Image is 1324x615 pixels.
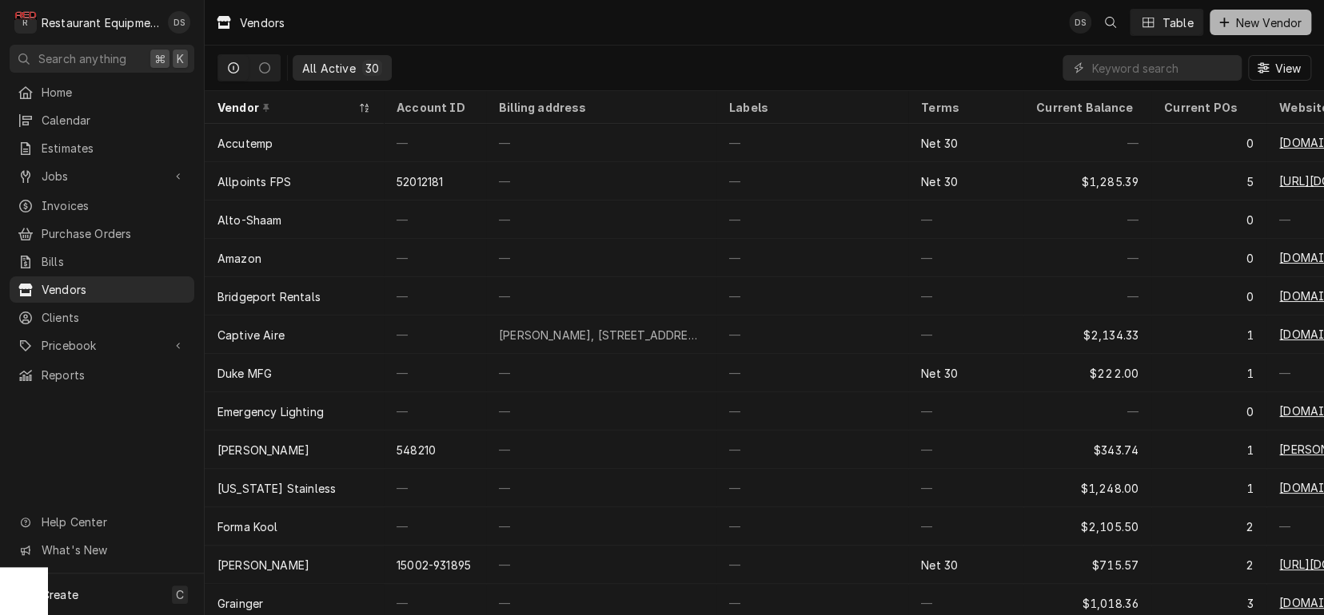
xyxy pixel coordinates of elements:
span: K [177,50,184,67]
div: $343.74 [1023,430,1151,469]
a: Bills [10,248,194,275]
a: Estimates [10,135,194,161]
a: Home [10,79,194,105]
div: — [908,239,1023,277]
div: — [716,392,908,430]
div: Emergency Lighting [217,403,324,420]
span: Help Center [42,514,185,530]
a: Go to What's New [10,537,194,563]
input: Keyword search [1091,55,1234,81]
div: [US_STATE] Stainless [217,480,336,497]
span: Reports [42,367,186,383]
span: C [176,586,184,603]
a: Clients [10,304,194,331]
div: $1,285.39 [1023,162,1151,200]
div: — [486,392,716,430]
div: Current Balance [1036,99,1135,116]
button: Open search [1098,10,1123,35]
div: — [384,124,486,162]
div: 52012181 [397,173,443,190]
div: Amazon [217,250,261,267]
div: 0 [1151,392,1266,430]
div: R [14,11,37,34]
div: — [486,124,716,162]
button: New Vendor [1210,10,1311,35]
div: — [716,354,908,392]
div: — [1023,200,1151,239]
div: 2 [1151,546,1266,584]
div: — [716,200,908,239]
button: Search anything⌘K [10,45,194,73]
div: — [716,430,908,469]
div: — [1023,239,1151,277]
div: Table [1162,14,1194,31]
div: — [486,469,716,507]
span: Pricebook [42,337,162,354]
div: 1 [1151,469,1266,507]
div: $222.00 [1023,354,1151,392]
div: 30 [365,60,379,77]
div: — [716,124,908,162]
div: — [716,507,908,546]
div: Grainger [217,595,263,612]
div: Derek Stewart's Avatar [168,11,190,34]
div: — [384,315,486,354]
div: 1 [1151,354,1266,392]
div: — [908,430,1023,469]
div: — [384,507,486,546]
div: $2,134.33 [1023,315,1151,354]
span: Home [42,84,186,101]
div: — [486,162,716,200]
div: Billing address [499,99,700,116]
div: 0 [1151,200,1266,239]
a: Invoices [10,192,194,219]
div: Alto-Shaam [217,212,282,228]
div: 1 [1151,430,1266,469]
div: — [716,277,908,315]
div: $1,248.00 [1023,469,1151,507]
div: DS [168,11,190,34]
div: — [384,392,486,430]
div: — [908,315,1023,354]
div: — [486,430,716,469]
div: — [716,315,908,354]
div: Bridgeport Rentals [217,288,321,305]
div: [PERSON_NAME] [217,442,309,458]
div: — [716,546,908,584]
span: Bills [42,253,186,270]
div: — [908,507,1023,546]
div: — [716,162,908,200]
div: — [1023,277,1151,315]
span: Jobs [42,168,162,184]
div: Labels [729,99,895,116]
a: Reports [10,362,194,388]
div: [PERSON_NAME], [STREET_ADDRESS][PERSON_NAME] [499,327,704,343]
div: — [486,546,716,584]
span: Purchase Orders [42,225,186,242]
div: — [384,239,486,277]
span: New Vendor [1232,14,1305,31]
div: Current POs [1164,99,1250,116]
div: — [384,354,486,392]
div: 0 [1151,124,1266,162]
span: Calendar [42,112,186,129]
div: — [908,200,1023,239]
span: ⌘ [154,50,165,67]
span: Create [42,588,78,601]
div: — [384,277,486,315]
a: Calendar [10,107,194,133]
div: 0 [1151,239,1266,277]
div: Net 30 [921,135,958,152]
div: — [716,239,908,277]
a: Purchase Orders [10,220,194,247]
div: — [384,469,486,507]
span: Estimates [42,140,186,157]
div: Captive Aire [217,327,285,343]
div: — [1023,124,1151,162]
div: — [908,277,1023,315]
span: Clients [42,309,186,326]
div: — [1023,392,1151,430]
div: $2,105.50 [1023,507,1151,546]
div: 5 [1151,162,1266,200]
div: Net 30 [921,557,958,573]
